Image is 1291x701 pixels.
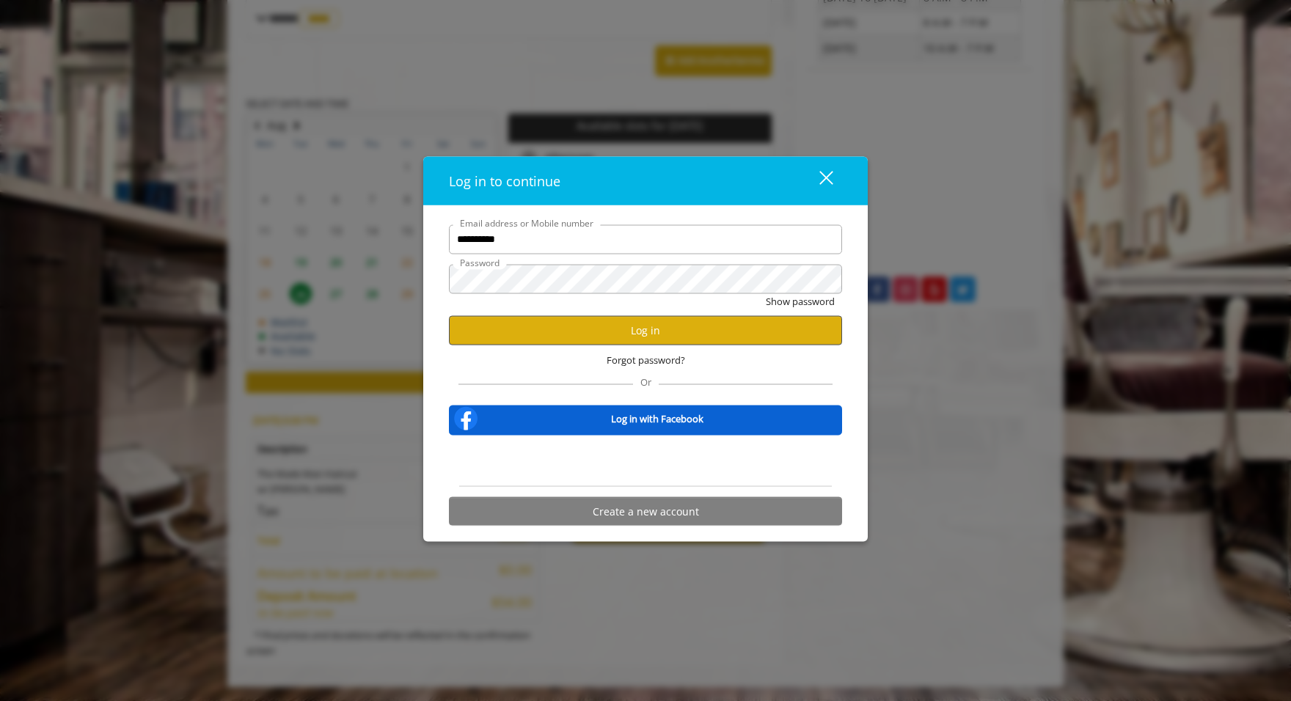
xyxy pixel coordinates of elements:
[611,411,703,426] b: Log in with Facebook
[607,352,685,367] span: Forgot password?
[451,404,480,433] img: facebook-logo
[453,216,601,230] label: Email address or Mobile number
[802,170,832,192] div: close dialog
[571,445,720,477] iframe: Sign in with Google Button
[453,255,507,269] label: Password
[6,6,214,19] div: Outline
[6,89,51,101] label: Font Size
[449,172,560,189] span: Log in to continue
[6,46,214,62] h3: Style
[792,166,842,196] button: close dialog
[22,19,79,32] a: Back to Top
[18,102,41,114] span: 16 px
[766,293,835,309] button: Show password
[449,316,842,345] button: Log in
[449,264,842,293] input: Password
[633,375,659,389] span: Or
[449,497,842,526] button: Create a new account
[449,224,842,254] input: Email address or Mobile number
